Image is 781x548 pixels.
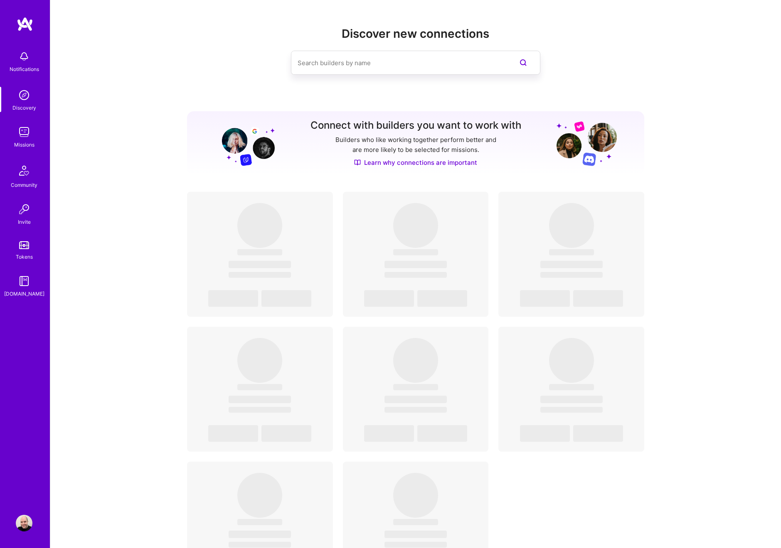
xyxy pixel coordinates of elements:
img: Discover [354,159,361,166]
span: ‌ [229,261,291,268]
img: guide book [16,273,32,289]
span: ‌ [520,290,570,307]
span: ‌ [364,290,414,307]
span: ‌ [261,425,311,442]
div: [DOMAIN_NAME] [4,289,44,298]
span: ‌ [229,542,291,548]
span: ‌ [237,203,282,248]
span: ‌ [237,473,282,518]
span: ‌ [520,425,570,442]
img: bell [16,48,32,65]
img: Grow your network [214,120,275,166]
img: teamwork [16,124,32,140]
span: ‌ [549,249,594,255]
span: ‌ [364,425,414,442]
img: User Avatar [16,515,32,531]
span: ‌ [384,542,447,548]
span: ‌ [540,396,603,403]
span: ‌ [384,272,447,278]
img: logo [17,17,33,32]
span: ‌ [573,425,623,442]
div: Notifications [10,65,39,73]
span: ‌ [237,519,282,525]
span: ‌ [549,384,594,390]
a: User Avatar [14,515,34,531]
span: ‌ [393,519,438,525]
span: ‌ [208,425,258,442]
span: ‌ [393,473,438,518]
span: ‌ [384,396,447,403]
div: Community [11,181,37,189]
span: ‌ [417,425,467,442]
a: Learn why connections are important [354,158,477,167]
div: Tokens [16,252,33,261]
span: ‌ [393,338,438,383]
span: ‌ [384,531,447,538]
span: ‌ [549,203,594,248]
span: ‌ [573,290,623,307]
span: ‌ [384,407,447,413]
span: ‌ [540,407,603,413]
span: ‌ [540,261,603,268]
span: ‌ [261,290,311,307]
img: Community [14,161,34,181]
div: Invite [18,218,31,226]
span: ‌ [549,338,594,383]
span: ‌ [208,290,258,307]
img: discovery [16,87,32,103]
h2: Discover new connections [187,27,644,41]
p: Builders who like working together perform better and are more likely to be selected for missions. [334,135,498,155]
span: ‌ [237,338,282,383]
span: ‌ [237,249,282,255]
img: tokens [19,241,29,249]
span: ‌ [229,407,291,413]
img: Grow your network [557,121,617,166]
span: ‌ [393,249,438,255]
input: Search builders by name [298,52,500,73]
img: Invite [16,201,32,218]
span: ‌ [540,272,603,278]
span: ‌ [417,290,467,307]
span: ‌ [229,396,291,403]
div: Discovery [12,103,36,112]
span: ‌ [393,203,438,248]
span: ‌ [384,261,447,268]
span: ‌ [393,384,438,390]
span: ‌ [237,384,282,390]
div: Missions [14,140,34,149]
span: ‌ [229,531,291,538]
h3: Connect with builders you want to work with [310,120,521,132]
span: ‌ [229,272,291,278]
i: icon SearchPurple [518,58,528,68]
